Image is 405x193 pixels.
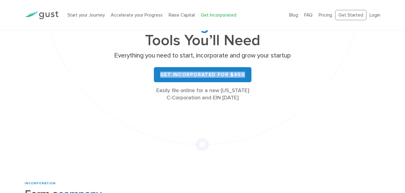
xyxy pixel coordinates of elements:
div: Easily file online for a new [US_STATE] C-Corporation and EIN [DATE] [112,87,293,101]
a: Raise Capital [169,12,195,18]
a: Pricing [319,12,332,18]
a: Get Started [335,10,366,20]
h1: All the Tools You’ll Need [112,5,293,47]
a: Get Incorporated [201,12,236,18]
a: Start your Journey [67,12,105,18]
a: Accelerate your Progress [111,12,163,18]
p: Everything you need to start, incorporate and grow your startup [112,51,293,60]
div: INCORPORATION [25,181,167,186]
a: Login [369,12,380,18]
img: Gust Logo [25,11,58,19]
a: FAQ [304,12,313,18]
a: Get Incorporated for $450 [154,67,251,82]
a: Blog [289,12,298,18]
